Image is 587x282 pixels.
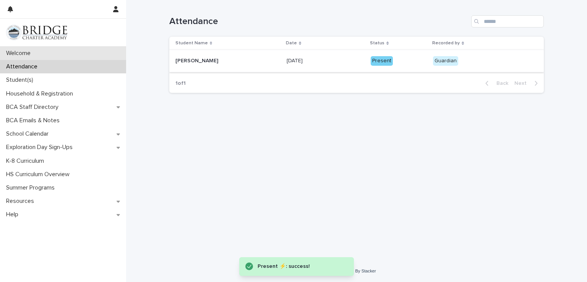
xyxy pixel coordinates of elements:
p: School Calendar [3,130,55,138]
p: [DATE] [287,56,304,64]
p: Exploration Day Sign-Ups [3,144,79,151]
a: Powered By Stacker [337,269,376,273]
div: Present [371,56,393,66]
p: 1 of 1 [169,74,192,93]
button: Back [479,80,511,87]
p: Welcome [3,50,37,57]
p: Attendance [3,63,44,70]
p: Resources [3,198,40,205]
p: Summer Programs [3,184,61,191]
div: Present ⚡: success! [258,262,339,271]
input: Search [471,15,544,28]
img: V1C1m3IdTEidaUdm9Hs0 [6,25,67,40]
p: K-8 Curriculum [3,157,50,165]
span: Back [492,81,508,86]
p: HS Curriculum Overview [3,171,76,178]
p: Household & Registration [3,90,79,97]
p: Recorded by [432,39,460,47]
p: Status [370,39,384,47]
p: Help [3,211,24,218]
h1: Attendance [169,16,468,27]
tr: [PERSON_NAME][PERSON_NAME] [DATE][DATE] PresentGuardian [169,50,544,72]
p: BCA Emails & Notes [3,117,66,124]
p: Student(s) [3,76,39,84]
span: Next [514,81,531,86]
p: [PERSON_NAME] [175,56,220,64]
p: Date [286,39,297,47]
button: Next [511,80,544,87]
p: Student Name [175,39,208,47]
p: BCA Staff Directory [3,104,65,111]
div: Guardian [433,56,458,66]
